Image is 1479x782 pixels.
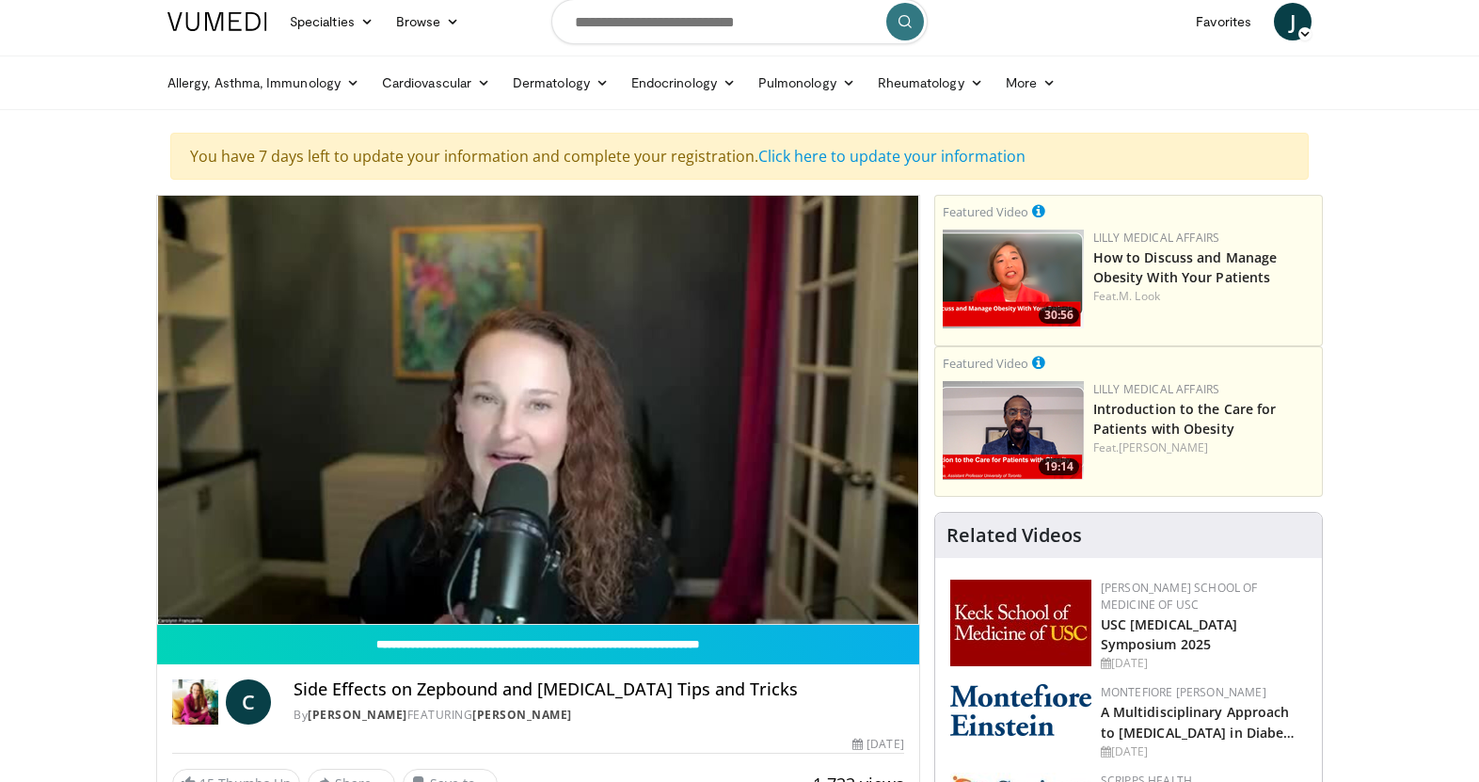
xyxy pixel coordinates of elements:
[1093,230,1220,246] a: Lilly Medical Affairs
[501,64,620,102] a: Dermatology
[943,355,1028,372] small: Featured Video
[1101,655,1307,672] div: [DATE]
[226,679,271,725] a: C
[852,736,903,753] div: [DATE]
[1093,288,1314,305] div: Feat.
[994,64,1067,102] a: More
[943,381,1084,480] a: 19:14
[1185,3,1263,40] a: Favorites
[156,64,371,102] a: Allergy, Asthma, Immunology
[747,64,867,102] a: Pulmonology
[1039,307,1079,324] span: 30:56
[294,707,903,724] div: By FEATURING
[1093,248,1278,286] a: How to Discuss and Manage Obesity With Your Patients
[943,230,1084,328] a: 30:56
[1101,580,1258,613] a: [PERSON_NAME] School of Medicine of USC
[1101,703,1296,741] a: A Multidisciplinary Approach to [MEDICAL_DATA] in Diabe…
[1093,400,1277,438] a: Introduction to the Care for Patients with Obesity
[1101,684,1266,700] a: Montefiore [PERSON_NAME]
[1101,615,1238,653] a: USC [MEDICAL_DATA] Symposium 2025
[1119,288,1160,304] a: M. Look
[1274,3,1312,40] a: J
[167,12,267,31] img: VuMedi Logo
[278,3,385,40] a: Specialties
[943,230,1084,328] img: c98a6a29-1ea0-4bd5-8cf5-4d1e188984a7.png.150x105_q85_crop-smart_upscale.png
[371,64,501,102] a: Cardiovascular
[620,64,747,102] a: Endocrinology
[1093,381,1220,397] a: Lilly Medical Affairs
[294,679,903,700] h4: Side Effects on Zepbound and [MEDICAL_DATA] Tips and Tricks
[1039,458,1079,475] span: 19:14
[946,524,1082,547] h4: Related Videos
[943,381,1084,480] img: acc2e291-ced4-4dd5-b17b-d06994da28f3.png.150x105_q85_crop-smart_upscale.png
[170,133,1309,180] div: You have 7 days left to update your information and complete your registration.
[172,679,218,725] img: Dr. Carolynn Francavilla
[950,684,1091,736] img: b0142b4c-93a1-4b58-8f91-5265c282693c.png.150x105_q85_autocrop_double_scale_upscale_version-0.2.png
[385,3,471,40] a: Browse
[308,707,407,723] a: [PERSON_NAME]
[472,707,572,723] a: [PERSON_NAME]
[1093,439,1314,456] div: Feat.
[1101,743,1307,760] div: [DATE]
[943,203,1028,220] small: Featured Video
[1119,439,1208,455] a: [PERSON_NAME]
[157,196,919,625] video-js: Video Player
[950,580,1091,666] img: 7b941f1f-d101-407a-8bfa-07bd47db01ba.png.150x105_q85_autocrop_double_scale_upscale_version-0.2.jpg
[867,64,994,102] a: Rheumatology
[758,146,1026,167] a: Click here to update your information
